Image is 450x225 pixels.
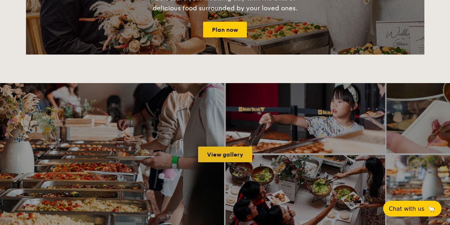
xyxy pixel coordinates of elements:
[198,147,252,162] a: View gallery
[203,22,247,37] a: Plan now
[383,201,441,216] button: Chat with us🦙
[427,205,436,213] span: 🦙
[389,205,424,212] span: Chat with us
